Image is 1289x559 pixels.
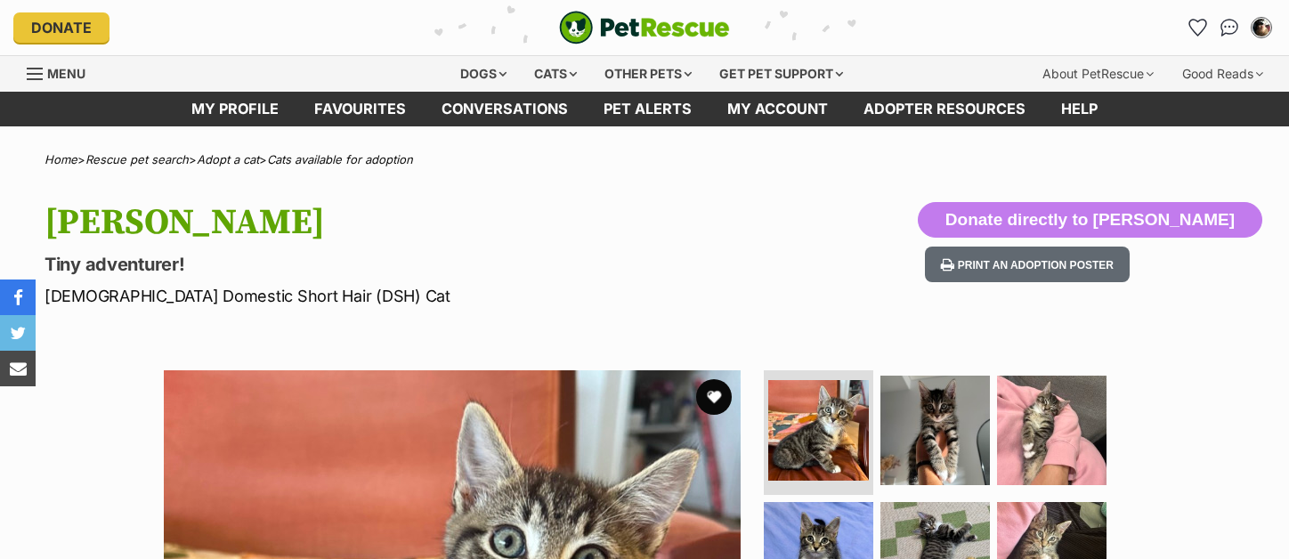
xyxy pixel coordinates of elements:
[925,247,1130,283] button: Print an adoption poster
[1043,92,1115,126] a: Help
[45,284,786,308] p: [DEMOGRAPHIC_DATA] Domestic Short Hair (DSH) Cat
[197,152,259,166] a: Adopt a cat
[559,11,730,45] img: logo-cat-932fe2b9b8326f06289b0f2fb663e598f794de774fb13d1741a6617ecf9a85b4.svg
[522,56,589,92] div: Cats
[1253,19,1270,36] img: Denise O'Dea profile pic
[174,92,296,126] a: My profile
[1215,13,1244,42] a: Conversations
[592,56,704,92] div: Other pets
[1030,56,1166,92] div: About PetRescue
[1183,13,1212,42] a: Favourites
[448,56,519,92] div: Dogs
[27,56,98,88] a: Menu
[424,92,586,126] a: conversations
[918,202,1262,238] button: Donate directly to [PERSON_NAME]
[45,252,786,277] p: Tiny adventurer!
[296,92,424,126] a: Favourites
[1183,13,1276,42] ul: Account quick links
[696,379,732,415] button: favourite
[13,12,109,43] a: Donate
[45,152,77,166] a: Home
[47,66,85,81] span: Menu
[997,376,1107,485] img: Photo of Bernard
[707,56,855,92] div: Get pet support
[45,202,786,243] h1: [PERSON_NAME]
[1170,56,1276,92] div: Good Reads
[846,92,1043,126] a: Adopter resources
[586,92,709,126] a: Pet alerts
[1247,13,1276,42] button: My account
[709,92,846,126] a: My account
[559,11,730,45] a: PetRescue
[768,380,869,481] img: Photo of Bernard
[880,376,990,485] img: Photo of Bernard
[85,152,189,166] a: Rescue pet search
[267,152,413,166] a: Cats available for adoption
[1220,19,1239,36] img: chat-41dd97257d64d25036548639549fe6c8038ab92f7586957e7f3b1b290dea8141.svg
